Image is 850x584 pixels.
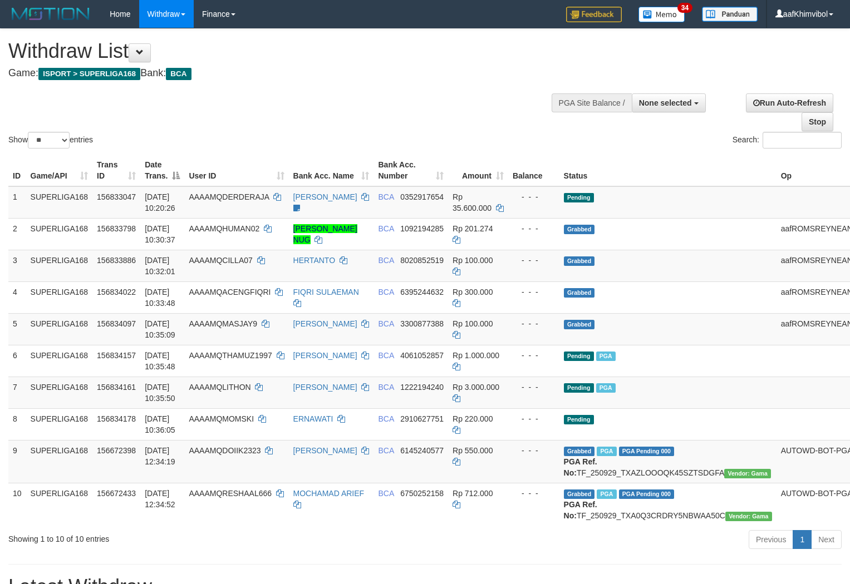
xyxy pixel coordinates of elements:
[746,93,833,112] a: Run Auto-Refresh
[8,132,93,149] label: Show entries
[97,224,136,233] span: 156833798
[8,377,26,408] td: 7
[513,488,555,499] div: - - -
[293,288,359,296] a: FIQRI SULAEMAN
[189,351,272,360] span: AAAAMQTHAMUZ1997
[145,192,175,212] span: [DATE] 10:20:26
[289,155,374,186] th: Bank Acc. Name: activate to sort column ascending
[184,155,288,186] th: User ID: activate to sort column ascending
[97,383,136,392] span: 156834161
[453,351,499,360] span: Rp 1.000.000
[564,225,595,234] span: Grabbed
[400,319,444,328] span: Copy 3300877388 to clipboard
[632,93,706,112] button: None selected
[596,352,616,361] span: Marked by aafsoycanthlai
[189,224,259,233] span: AAAAMQHUMAN02
[378,351,394,360] span: BCA
[8,345,26,377] td: 6
[453,489,493,498] span: Rp 712.000
[508,155,559,186] th: Balance
[8,483,26,526] td: 10
[8,440,26,483] td: 9
[8,408,26,440] td: 8
[26,250,93,281] td: SUPERLIGA168
[725,512,772,521] span: Vendor URL: https://trx31.1velocity.biz
[189,256,252,265] span: AAAAMQCILLA07
[559,440,777,483] td: TF_250929_TXAZLOOOQK45SZTSDGFA
[8,6,93,22] img: MOTION_logo.png
[564,489,595,499] span: Grabbed
[145,383,175,403] span: [DATE] 10:35:50
[189,414,254,423] span: AAAAMQMOMSKI
[8,250,26,281] td: 3
[189,192,269,201] span: AAAAMQDERDERAJA
[564,415,594,424] span: Pending
[811,530,842,549] a: Next
[97,446,136,455] span: 156672398
[145,319,175,339] span: [DATE] 10:35:09
[26,313,93,345] td: SUPERLIGA168
[374,155,448,186] th: Bank Acc. Number: activate to sort column ascending
[552,93,632,112] div: PGA Site Balance /
[293,319,357,328] a: [PERSON_NAME]
[140,155,184,186] th: Date Trans.: activate to sort column descending
[26,408,93,440] td: SUPERLIGA168
[28,132,70,149] select: Showentries
[513,191,555,202] div: - - -
[97,288,136,296] span: 156834022
[400,446,444,455] span: Copy 6145240577 to clipboard
[378,383,394,392] span: BCA
[97,351,136,360] span: 156834157
[453,446,493,455] span: Rp 550.000
[293,192,357,201] a: [PERSON_NAME]
[639,98,692,107] span: None selected
[400,256,444,265] span: Copy 8020852519 to clipboard
[564,256,595,266] span: Grabbed
[559,155,777,186] th: Status
[513,286,555,298] div: - - -
[566,7,622,22] img: Feedback.jpg
[453,414,493,423] span: Rp 220.000
[378,192,394,201] span: BCA
[293,489,365,498] a: MOCHAMAD ARIEF
[145,288,175,308] span: [DATE] 10:33:48
[702,7,758,22] img: panduan.png
[38,68,140,80] span: ISPORT > SUPERLIGA168
[92,155,140,186] th: Trans ID: activate to sort column ascending
[293,446,357,455] a: [PERSON_NAME]
[763,132,842,149] input: Search:
[293,224,357,244] a: [PERSON_NAME] NUG
[189,446,261,455] span: AAAAMQDOIIK2323
[8,155,26,186] th: ID
[8,529,346,545] div: Showing 1 to 10 of 10 entries
[26,483,93,526] td: SUPERLIGA168
[97,256,136,265] span: 156833886
[8,281,26,313] td: 4
[189,489,272,498] span: AAAAMQRESHAAL666
[378,319,394,328] span: BCA
[453,256,493,265] span: Rp 100.000
[513,318,555,329] div: - - -
[564,447,595,456] span: Grabbed
[400,224,444,233] span: Copy 1092194285 to clipboard
[26,440,93,483] td: SUPERLIGA168
[26,218,93,250] td: SUPERLIGA168
[8,313,26,345] td: 5
[145,351,175,371] span: [DATE] 10:35:48
[559,483,777,526] td: TF_250929_TXA0Q3CRDRY5NBWAA50C
[564,383,594,393] span: Pending
[97,414,136,423] span: 156834178
[378,489,394,498] span: BCA
[513,223,555,234] div: - - -
[97,489,136,498] span: 156672433
[145,414,175,434] span: [DATE] 10:36:05
[724,469,771,478] span: Vendor URL: https://trx31.1velocity.biz
[145,256,175,276] span: [DATE] 10:32:01
[166,68,191,80] span: BCA
[378,288,394,296] span: BCA
[453,288,493,296] span: Rp 300.000
[619,447,675,456] span: PGA Pending
[793,530,812,549] a: 1
[453,383,499,392] span: Rp 3.000.000
[145,489,175,509] span: [DATE] 12:34:52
